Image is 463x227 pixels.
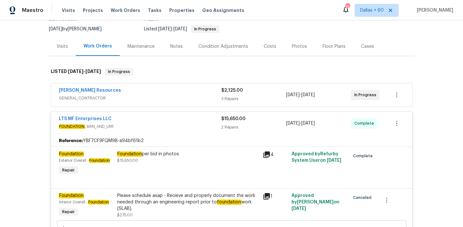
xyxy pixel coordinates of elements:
b: Reference: [59,138,83,144]
div: 2 Repairs [221,124,286,130]
span: [DATE] [173,27,187,31]
span: Repair [60,209,77,215]
span: [DATE] [327,158,341,163]
span: , BRN_AND_LRR [59,123,221,130]
div: Costs [264,43,276,50]
div: 1 [263,192,288,200]
div: per bid in photos [117,151,259,157]
div: LISTED [DATE]-[DATE]In Progress [49,61,414,82]
span: GENERAL_CONTRACTOR [59,95,221,101]
div: Maintenance [127,43,155,50]
span: [PERSON_NAME] [414,7,453,14]
span: Maestro [22,7,43,14]
div: Photos [292,43,307,50]
div: by [PERSON_NAME] [49,25,109,33]
div: Cases [361,43,374,50]
span: - [286,120,315,127]
span: Dallas + 60 [360,7,384,14]
div: 3 Repairs [221,96,286,102]
div: Work Orders [83,43,112,49]
div: Visits [57,43,68,50]
span: Approved by [PERSON_NAME] on [292,193,339,211]
div: Please schedule asap - Recieve and properly document the work needed through an engineering repor... [117,192,259,212]
div: Condition Adjustments [198,43,248,50]
div: Notes [170,43,183,50]
span: Work Orders [111,7,140,14]
span: $15,650.00 [117,159,138,162]
em: Foundation [117,151,142,157]
span: Properties [169,7,194,14]
em: Foundation [59,151,84,157]
span: - [286,92,315,98]
em: FOUNDATION [59,124,85,129]
div: 4 [263,151,288,159]
span: Tasks [148,8,161,13]
span: $2,125.00 [221,88,243,93]
em: Foundation [89,158,110,163]
span: Complete [354,120,377,127]
span: [DATE] [85,69,101,74]
span: [DATE] [286,93,300,97]
span: In Progress [354,92,379,98]
span: [DATE] [301,93,315,97]
span: - [68,69,101,74]
em: Foundation [59,193,84,198]
span: [DATE] [158,27,172,31]
span: In Progress [192,27,219,31]
h6: LISTED [51,68,101,76]
div: 730 [345,4,350,10]
span: In Progress [105,68,133,75]
span: Canceled [353,194,374,201]
div: YBF7CF9FQM9B-a94bf61b2 [51,135,412,147]
div: Floor Plans [323,43,346,50]
span: Geo Assignments [202,7,244,14]
span: - [158,27,187,31]
span: Approved by Refurby System User on [292,152,341,163]
span: [DATE] [49,27,62,31]
span: Complete [353,153,375,159]
span: Projects [83,7,103,14]
em: Foundation [88,200,109,204]
span: Interior Overall - [59,200,109,204]
span: [DATE] [286,121,300,126]
span: [DATE] [301,121,315,126]
span: Visits [62,7,75,14]
span: [DATE] [68,69,83,74]
span: $275.00 [117,213,133,217]
span: [DATE] [292,206,306,211]
em: foundation [217,200,241,205]
a: [PERSON_NAME] Resources [59,88,121,93]
span: Exterior Overall - [59,159,110,162]
span: Listed [144,27,219,31]
span: Repair [60,167,77,173]
a: LTS MF Enterprises LLC [59,117,112,121]
span: $15,650.00 [221,117,246,121]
